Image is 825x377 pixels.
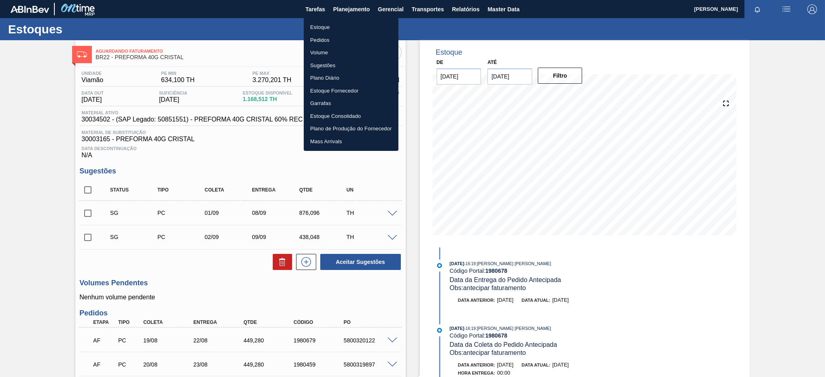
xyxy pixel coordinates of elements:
[304,59,398,72] a: Sugestões
[304,110,398,123] a: Estoque Consolidado
[304,135,398,148] a: Mass Arrivals
[304,21,398,34] a: Estoque
[304,97,398,110] a: Garrafas
[304,84,398,97] a: Estoque Fornecedor
[304,34,398,47] a: Pedidos
[304,122,398,135] a: Plano de Produção do Fornecedor
[304,46,398,59] a: Volume
[304,72,398,84] a: Plano Diário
